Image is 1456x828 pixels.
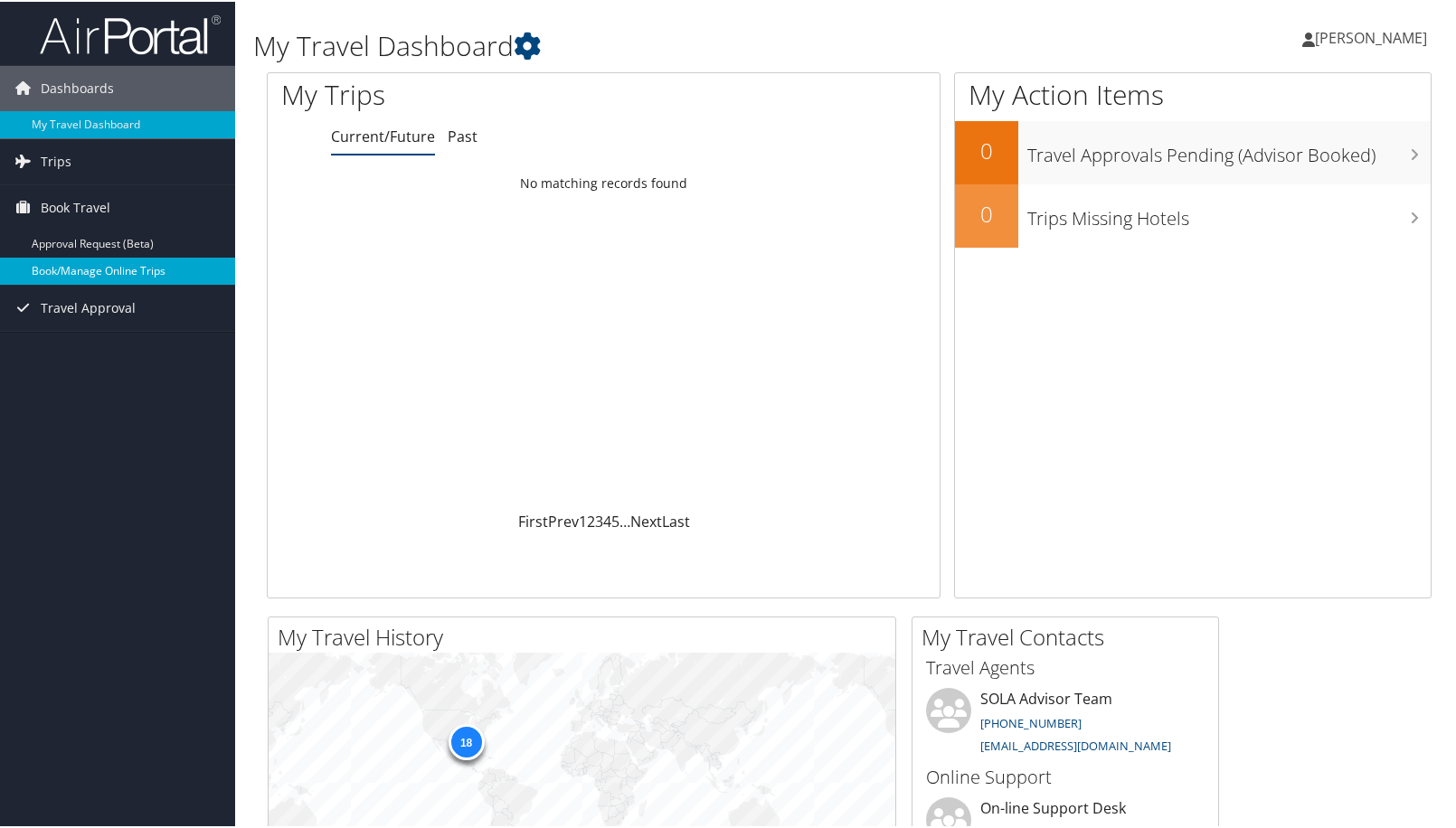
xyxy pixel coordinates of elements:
[955,197,1018,228] h2: 0
[518,510,548,530] a: First
[611,510,619,530] a: 5
[955,74,1431,112] h1: My Action Items
[1027,195,1431,230] h3: Trips Missing Hotels
[922,620,1218,651] h2: My Travel Contacts
[619,510,630,530] span: …
[40,12,221,54] img: airportal-logo.png
[630,510,662,530] a: Next
[1027,132,1431,166] h3: Travel Approvals Pending (Advisor Booked)
[548,510,579,530] a: Prev
[41,64,114,109] span: Dashboards
[1315,26,1427,46] span: [PERSON_NAME]
[448,125,477,145] a: Past
[926,654,1205,679] h3: Travel Agents
[331,125,435,145] a: Current/Future
[1302,9,1445,63] a: [PERSON_NAME]
[955,183,1431,246] a: 0Trips Missing Hotels
[603,510,611,530] a: 4
[41,284,136,329] span: Travel Approval
[448,722,484,758] div: 18
[587,510,595,530] a: 2
[917,686,1214,760] li: SOLA Advisor Team
[955,119,1431,183] a: 0Travel Approvals Pending (Advisor Booked)
[955,134,1018,165] h2: 0
[253,25,1048,63] h1: My Travel Dashboard
[579,510,587,530] a: 1
[980,736,1171,752] a: [EMAIL_ADDRESS][DOMAIN_NAME]
[268,165,940,198] td: No matching records found
[595,510,603,530] a: 3
[980,713,1082,729] a: [PHONE_NUMBER]
[41,137,71,183] span: Trips
[41,183,110,229] span: Book Travel
[662,510,690,530] a: Last
[926,763,1205,788] h3: Online Support
[278,620,895,651] h2: My Travel History
[281,74,646,112] h1: My Trips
